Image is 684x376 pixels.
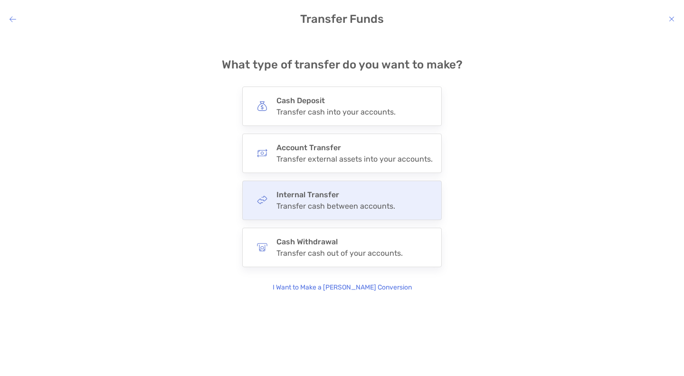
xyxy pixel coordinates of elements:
[222,58,463,71] h4: What type of transfer do you want to make?
[257,101,267,111] img: button icon
[257,148,267,158] img: button icon
[273,282,412,293] p: I Want to Make a [PERSON_NAME] Conversion
[276,96,396,105] h4: Cash Deposit
[276,202,395,211] div: Transfer cash between accounts.
[276,154,433,164] div: Transfer external assets into your accounts.
[276,190,395,199] h4: Internal Transfer
[257,242,267,252] img: button icon
[276,237,403,246] h4: Cash Withdrawal
[276,107,396,116] div: Transfer cash into your accounts.
[257,195,267,205] img: button icon
[276,249,403,258] div: Transfer cash out of your accounts.
[276,143,433,152] h4: Account Transfer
